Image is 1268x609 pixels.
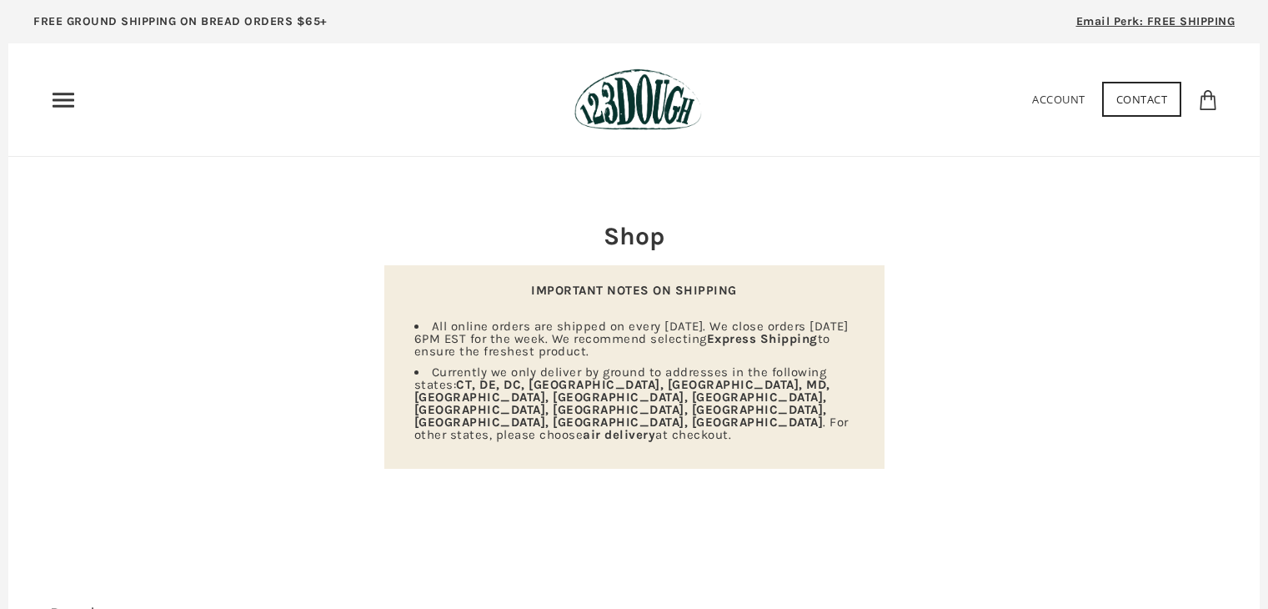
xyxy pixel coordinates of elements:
[583,427,655,442] strong: air delivery
[531,283,737,298] strong: IMPORTANT NOTES ON SHIPPING
[33,13,328,31] p: FREE GROUND SHIPPING ON BREAD ORDERS $65+
[414,365,849,442] span: Currently we only deliver by ground to addresses in the following states: . For other states, ple...
[1076,14,1235,28] span: Email Perk: FREE SHIPPING
[1032,92,1085,107] a: Account
[1102,82,1182,117] a: Contact
[414,377,830,430] strong: CT, DE, DC, [GEOGRAPHIC_DATA], [GEOGRAPHIC_DATA], MD, [GEOGRAPHIC_DATA], [GEOGRAPHIC_DATA], [GEOG...
[707,331,818,346] strong: Express Shipping
[50,87,77,113] nav: Primary
[574,68,702,131] img: 123Dough Bakery
[384,219,885,254] h2: Shop
[414,319,849,359] span: All online orders are shipped on every [DATE]. We close orders [DATE] 6PM EST for the week. We re...
[1051,8,1260,43] a: Email Perk: FREE SHIPPING
[8,8,353,43] a: FREE GROUND SHIPPING ON BREAD ORDERS $65+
